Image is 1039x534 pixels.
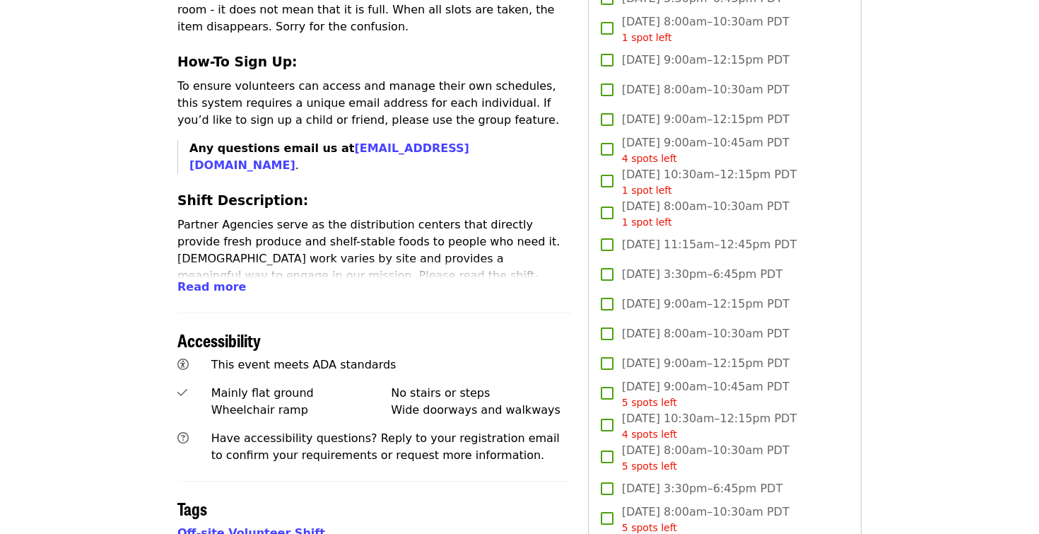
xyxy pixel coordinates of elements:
[622,198,789,230] span: [DATE] 8:00am–10:30am PDT
[622,81,789,98] span: [DATE] 8:00am–10:30am PDT
[622,460,677,472] span: 5 spots left
[622,442,789,474] span: [DATE] 8:00am–10:30am PDT
[622,378,789,410] span: [DATE] 9:00am–10:45am PDT
[622,410,797,442] span: [DATE] 10:30am–12:15pm PDT
[622,522,677,533] span: 5 spots left
[622,166,797,198] span: [DATE] 10:30am–12:15pm PDT
[622,153,677,164] span: 4 spots left
[177,431,189,445] i: question-circle icon
[211,385,392,402] div: Mainly flat ground
[189,141,469,172] strong: Any questions email us at
[622,13,789,45] span: [DATE] 8:00am–10:30am PDT
[177,78,571,129] p: To ensure volunteers can access and manage their own schedules, this system requires a unique ema...
[177,216,571,318] p: Partner Agencies serve as the distribution centers that directly provide fresh produce and shelf-...
[622,296,789,313] span: [DATE] 9:00am–12:15pm PDT
[177,193,308,208] strong: Shift Description:
[622,236,797,253] span: [DATE] 11:15am–12:45pm PDT
[622,216,672,228] span: 1 spot left
[391,402,571,419] div: Wide doorways and walkways
[622,134,789,166] span: [DATE] 9:00am–10:45am PDT
[622,397,677,408] span: 5 spots left
[622,185,672,196] span: 1 spot left
[211,358,397,371] span: This event meets ADA standards
[391,385,571,402] div: No stairs or steps
[177,327,261,352] span: Accessibility
[622,325,789,342] span: [DATE] 8:00am–10:30am PDT
[211,402,392,419] div: Wheelchair ramp
[177,358,189,371] i: universal-access icon
[622,52,789,69] span: [DATE] 9:00am–12:15pm PDT
[211,431,560,462] span: Have accessibility questions? Reply to your registration email to confirm your requirements or re...
[622,32,672,43] span: 1 spot left
[622,111,789,128] span: [DATE] 9:00am–12:15pm PDT
[622,355,789,372] span: [DATE] 9:00am–12:15pm PDT
[189,140,571,174] p: .
[177,279,246,296] button: Read more
[622,480,782,497] span: [DATE] 3:30pm–6:45pm PDT
[622,429,677,440] span: 4 spots left
[177,496,207,521] span: Tags
[177,54,298,69] strong: How-To Sign Up:
[622,266,782,283] span: [DATE] 3:30pm–6:45pm PDT
[177,386,187,400] i: check icon
[177,280,246,294] span: Read more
